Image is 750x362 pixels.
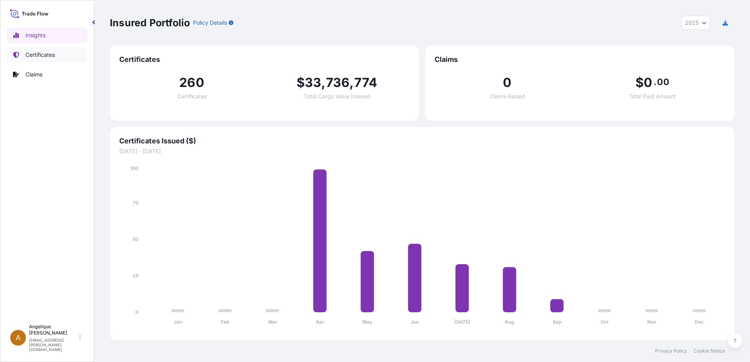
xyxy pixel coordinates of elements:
[135,309,138,315] tspan: 0
[174,319,182,325] tspan: Jan
[601,319,609,325] tspan: Oct
[505,319,514,325] tspan: Aug
[657,79,669,85] span: 00
[7,67,87,82] a: Claims
[454,319,470,325] tspan: [DATE]
[316,319,324,325] tspan: Apr
[354,76,378,89] span: 774
[130,165,138,171] tspan: 100
[304,94,370,99] span: Total Cargo Value Insured
[490,94,525,99] span: Claims Raised
[25,71,42,78] p: Claims
[654,79,656,85] span: .
[362,319,373,325] tspan: May
[119,147,725,155] span: [DATE] - [DATE]
[133,200,138,206] tspan: 75
[326,76,350,89] span: 736
[681,16,710,30] button: Year Selector
[635,76,644,89] span: $
[435,55,725,64] span: Claims
[503,76,512,89] span: 0
[305,76,321,89] span: 33
[25,51,55,59] p: Certificates
[553,319,562,325] tspan: Sep
[297,76,305,89] span: $
[16,334,20,342] span: A
[179,76,204,89] span: 260
[411,319,419,325] tspan: Jun
[695,319,704,325] tspan: Dec
[193,19,227,27] p: Policy Details
[694,348,725,354] a: Cookie Notice
[29,324,78,336] p: Angelique [PERSON_NAME]
[25,31,46,39] p: Insights
[268,319,277,325] tspan: Mar
[7,47,87,63] a: Certificates
[29,338,78,352] p: [EMAIL_ADDRESS][PERSON_NAME][DOMAIN_NAME]
[321,76,326,89] span: ,
[177,94,207,99] span: Certificates
[629,94,676,99] span: Total Paid Amount
[644,76,652,89] span: 0
[7,27,87,43] a: Insights
[110,16,190,29] p: Insured Portfolio
[221,319,229,325] tspan: Feb
[655,348,687,354] a: Privacy Policy
[350,76,354,89] span: ,
[119,136,725,146] span: Certificates Issued ($)
[133,273,138,279] tspan: 25
[685,19,699,27] span: 2025
[647,319,657,325] tspan: Nov
[119,55,410,64] span: Certificates
[133,236,138,242] tspan: 50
